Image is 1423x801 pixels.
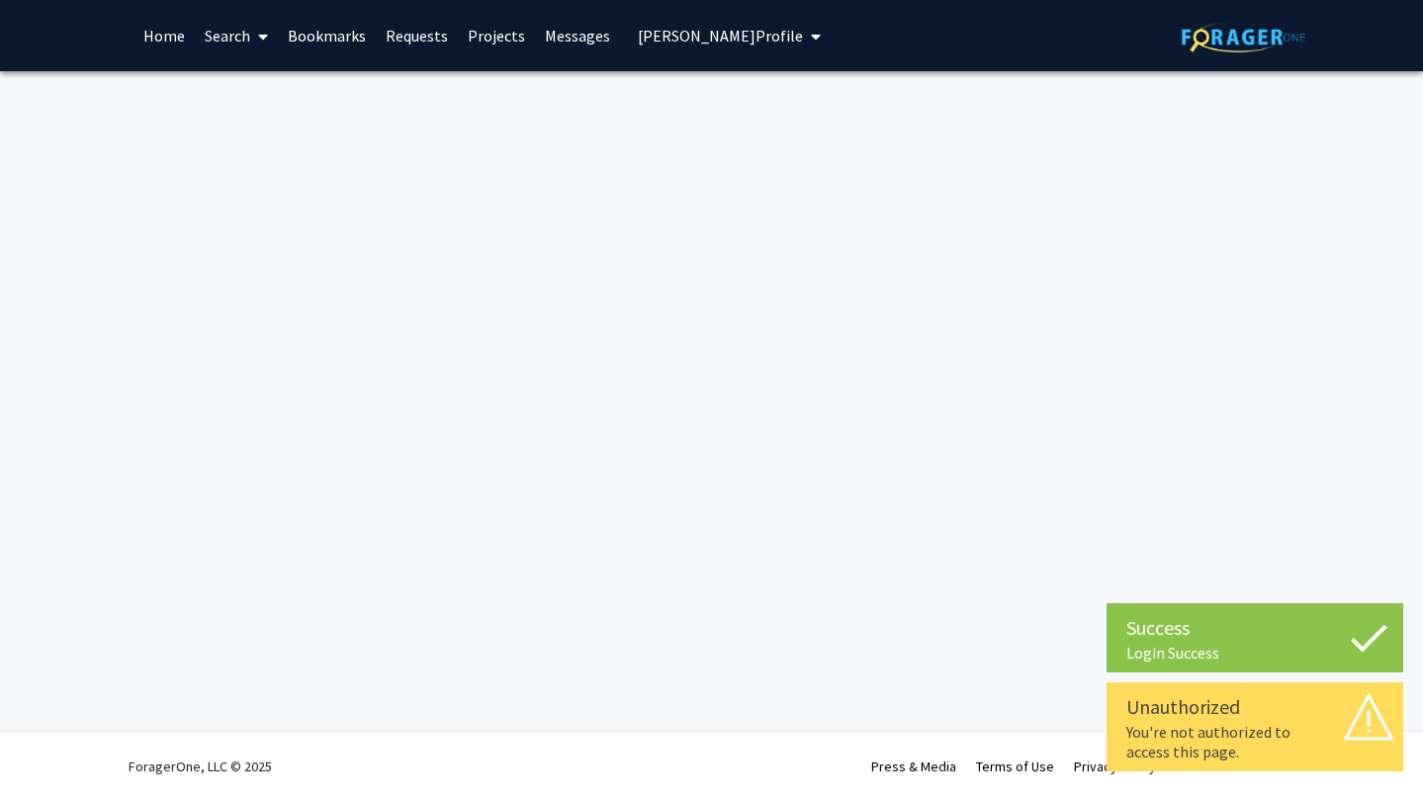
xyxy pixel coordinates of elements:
a: Requests [376,1,458,70]
span: [PERSON_NAME] Profile [638,26,803,45]
div: You're not authorized to access this page. [1126,722,1383,761]
a: Home [133,1,195,70]
img: ForagerOne Logo [1182,22,1305,52]
div: ForagerOne, LLC © 2025 [129,732,272,801]
a: Terms of Use [976,757,1054,775]
a: Projects [458,1,535,70]
div: Unauthorized [1126,692,1383,722]
a: Bookmarks [278,1,376,70]
a: Search [195,1,278,70]
a: Press & Media [871,757,956,775]
a: Privacy Policy [1074,757,1156,775]
a: Messages [535,1,620,70]
div: Success [1126,613,1383,643]
div: Login Success [1126,643,1383,663]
